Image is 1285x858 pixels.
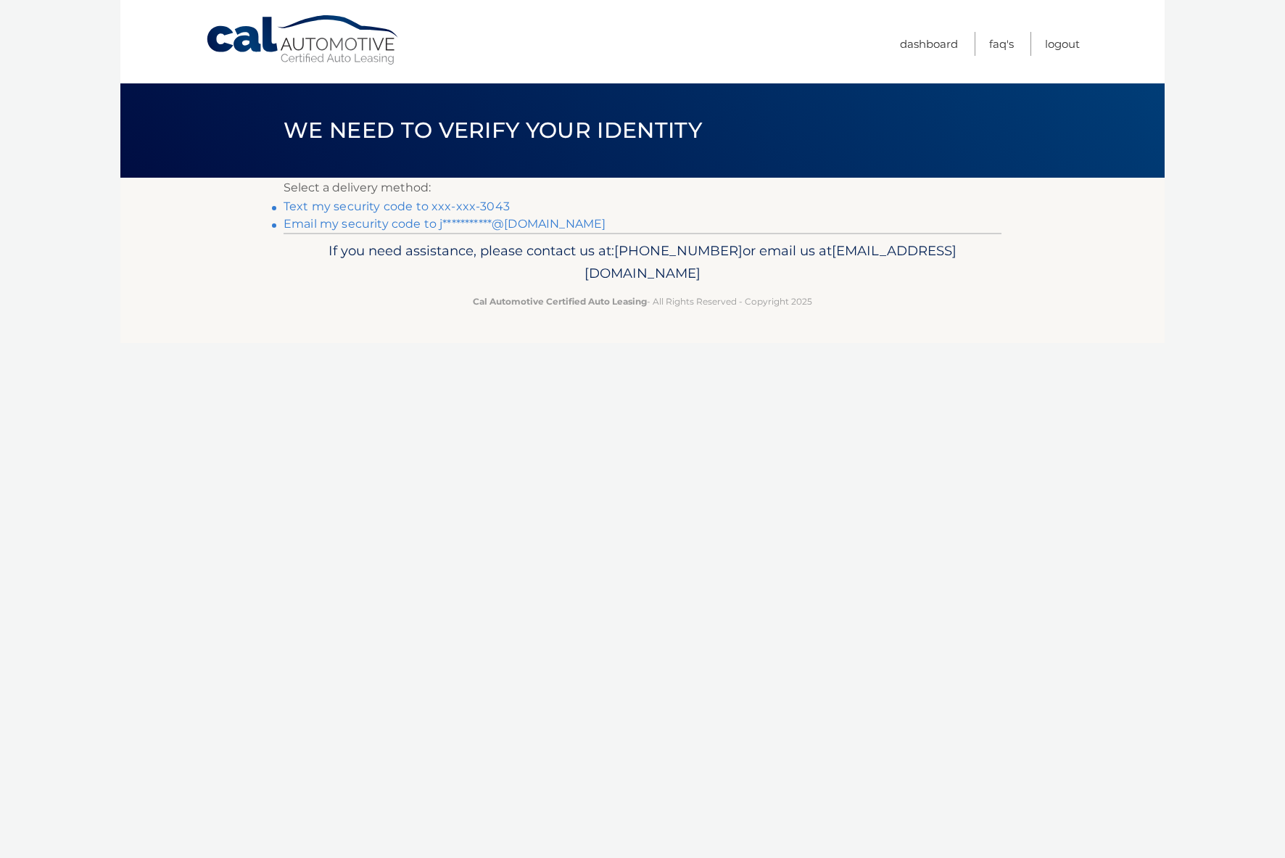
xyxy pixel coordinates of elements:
[1045,32,1080,56] a: Logout
[284,178,1001,198] p: Select a delivery method:
[284,117,702,144] span: We need to verify your identity
[989,32,1014,56] a: FAQ's
[293,294,992,309] p: - All Rights Reserved - Copyright 2025
[293,239,992,286] p: If you need assistance, please contact us at: or email us at
[614,242,743,259] span: [PHONE_NUMBER]
[205,15,401,66] a: Cal Automotive
[900,32,958,56] a: Dashboard
[473,296,647,307] strong: Cal Automotive Certified Auto Leasing
[284,199,510,213] a: Text my security code to xxx-xxx-3043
